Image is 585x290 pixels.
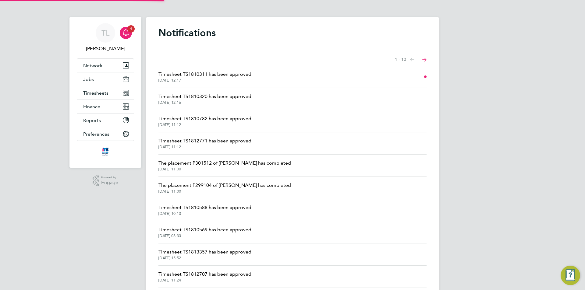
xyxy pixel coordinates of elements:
span: [DATE] 15:52 [158,256,251,260]
a: TL[PERSON_NAME] [77,23,134,52]
button: Engage Resource Center [561,266,580,285]
a: Timesheet TS1812771 has been approved[DATE] 11:12 [158,137,251,149]
a: Timesheet TS1810569 has been approved[DATE] 08:33 [158,226,251,238]
span: Timesheet TS1812771 has been approved [158,137,251,145]
span: Jobs [83,76,94,82]
a: Timesheet TS1810311 has been approved[DATE] 12:17 [158,71,251,83]
a: Timesheet TS1813357 has been approved[DATE] 15:52 [158,248,251,260]
button: Preferences [77,127,134,141]
span: Reports [83,117,101,123]
span: [DATE] 11:00 [158,167,291,172]
button: Network [77,59,134,72]
button: Finance [77,100,134,113]
span: [DATE] 11:12 [158,122,251,127]
span: Timesheet TS1813357 has been approved [158,248,251,256]
span: Timesheet TS1810588 has been approved [158,204,251,211]
span: Timesheet TS1810320 has been approved [158,93,251,100]
nav: Main navigation [69,17,141,168]
span: Timesheet TS1810569 has been approved [158,226,251,233]
a: Timesheet TS1810782 has been approved[DATE] 11:12 [158,115,251,127]
span: 1 - 10 [395,57,406,63]
span: 1 [127,25,135,33]
a: 1 [120,23,132,43]
span: [DATE] 12:17 [158,78,251,83]
span: [DATE] 08:33 [158,233,251,238]
button: Jobs [77,72,134,86]
a: Go to home page [77,147,134,157]
span: [DATE] 10:13 [158,211,251,216]
nav: Select page of notifications list [395,54,427,66]
a: Timesheet TS1810588 has been approved[DATE] 10:13 [158,204,251,216]
span: Engage [101,180,118,185]
span: The placement P299104 of [PERSON_NAME] has completed [158,182,291,189]
button: Reports [77,114,134,127]
span: [DATE] 12:16 [158,100,251,105]
span: Preferences [83,131,109,137]
span: [DATE] 11:24 [158,278,251,283]
a: Timesheet TS1812707 has been approved[DATE] 11:24 [158,271,251,283]
span: Timesheet TS1810311 has been approved [158,71,251,78]
span: [DATE] 11:00 [158,189,291,194]
a: The placement P301512 of [PERSON_NAME] has completed[DATE] 11:00 [158,159,291,172]
a: The placement P299104 of [PERSON_NAME] has completed[DATE] 11:00 [158,182,291,194]
span: TL [101,29,109,37]
span: Tim Lerwill [77,45,134,52]
span: [DATE] 11:12 [158,145,251,149]
span: Timesheets [83,90,108,96]
span: The placement P301512 of [PERSON_NAME] has completed [158,159,291,167]
a: Powered byEngage [93,175,119,187]
h1: Notifications [158,27,427,39]
span: Finance [83,104,100,110]
span: Timesheet TS1810782 has been approved [158,115,251,122]
span: Network [83,63,102,68]
button: Timesheets [77,86,134,100]
span: Timesheet TS1812707 has been approved [158,271,251,278]
span: Powered by [101,175,118,180]
img: itsconstruction-logo-retina.png [101,147,110,157]
a: Timesheet TS1810320 has been approved[DATE] 12:16 [158,93,251,105]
